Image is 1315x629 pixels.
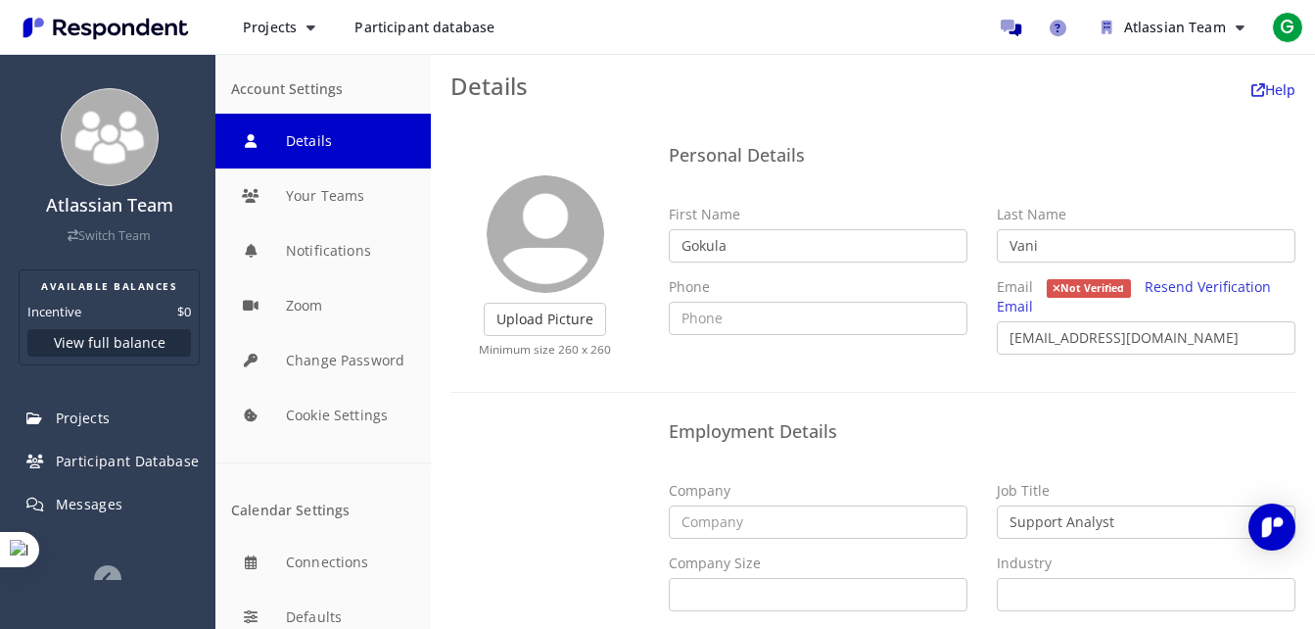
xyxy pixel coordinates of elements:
button: Notifications [215,223,431,278]
h4: Employment Details [669,422,1295,442]
button: G [1268,10,1307,45]
input: First Name [669,229,967,263]
input: Company [669,506,967,539]
a: Resend Verification Email [997,277,1271,315]
div: Calendar Settings [231,503,415,519]
input: Last Name [997,229,1295,263]
h2: AVAILABLE BALANCES [27,278,191,294]
label: Upload Picture [484,303,606,336]
span: G [1272,12,1303,43]
button: Details [215,114,431,169]
button: Projects [227,10,331,45]
span: Projects [56,409,111,427]
h4: Atlassian Team [13,196,206,216]
span: Atlassian Team [1124,18,1226,36]
span: Participant Database [56,452,200,470]
dt: Incentive [27,302,81,321]
label: Phone [669,277,710,297]
span: Participant database [354,18,494,36]
span: Messages [56,495,123,513]
button: Atlassian Team [1086,10,1260,45]
div: Open Intercom Messenger [1248,504,1295,551]
input: Email [997,321,1295,355]
button: Connections [215,535,431,590]
span: Not Verified [1047,279,1131,298]
button: Your Teams [215,169,431,223]
img: team_avatar_256.png [61,88,159,186]
dd: $0 [177,302,191,321]
a: Message participants [992,8,1031,47]
a: Participant database [339,10,510,45]
input: Job Title [997,506,1295,539]
label: Company Size [669,554,761,573]
section: Balance summary [19,269,200,365]
button: Cookie Settings [215,388,431,443]
label: Last Name [997,205,1066,224]
span: Projects [243,18,297,36]
img: user_avatar_128.png [487,175,604,293]
button: View full balance [27,329,191,357]
a: Help and support [1039,8,1078,47]
button: Zoom [215,278,431,333]
a: Switch Team [68,227,151,244]
div: Account Settings [231,81,415,98]
label: Industry [997,554,1052,573]
p: Minimum size 260 x 260 [450,341,639,358]
a: Help [1251,80,1295,99]
img: Respondent [16,12,196,44]
span: Email [997,277,1033,296]
h4: Personal Details [669,146,1295,166]
label: Job Title [997,481,1050,501]
label: First Name [669,205,740,224]
button: Change Password [215,333,431,388]
label: Company [669,481,730,501]
input: Phone [669,302,967,335]
span: Details [450,70,528,102]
